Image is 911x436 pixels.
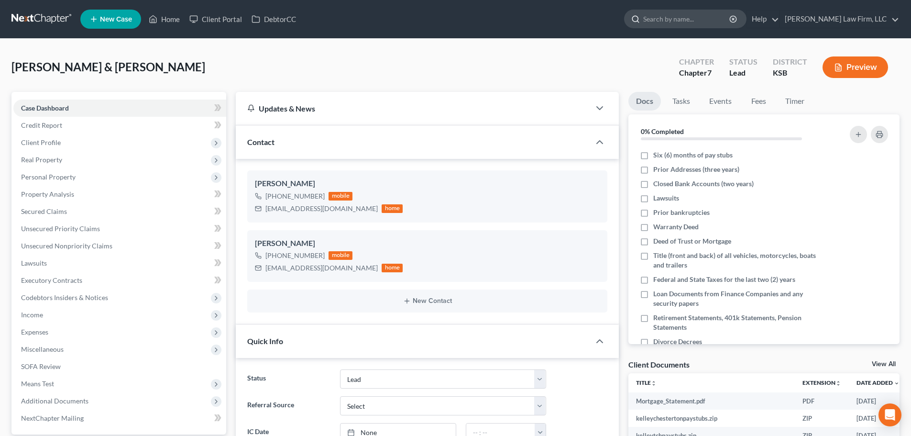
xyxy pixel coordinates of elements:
span: Unsecured Priority Claims [21,224,100,233]
span: Lawsuits [21,259,47,267]
a: NextChapter Mailing [13,410,226,427]
a: [PERSON_NAME] Law Firm, LLC [780,11,899,28]
a: Titleunfold_more [636,379,657,386]
span: Means Test [21,380,54,388]
a: Events [702,92,739,111]
a: Date Added expand_more [856,379,900,386]
label: Status [242,369,335,389]
span: Retirement Statements, 401k Statements, Pension Statements [653,313,823,332]
a: DebtorCC [247,11,301,28]
span: Credit Report [21,121,62,129]
a: Client Portal [185,11,247,28]
span: Real Property [21,156,62,164]
span: New Case [100,16,132,23]
div: [PHONE_NUMBER] [265,191,325,201]
div: mobile [329,251,352,260]
a: Help [747,11,779,28]
span: Additional Documents [21,397,88,405]
div: Status [729,56,757,67]
span: SOFA Review [21,362,61,370]
a: Unsecured Priority Claims [13,220,226,237]
i: expand_more [894,380,900,386]
a: SOFA Review [13,358,226,375]
span: Warranty Deed [653,222,699,232]
td: Mortgage_Statement.pdf [628,392,795,410]
span: Codebtors Insiders & Notices [21,293,108,302]
a: Fees [743,92,774,111]
a: Tasks [665,92,698,111]
span: Prior Addresses (three years) [653,165,739,174]
div: [PHONE_NUMBER] [265,251,325,260]
span: Lawsuits [653,193,679,203]
span: Income [21,311,43,319]
td: [DATE] [849,392,907,410]
td: kelleychestertonpaystubs.zip [628,410,795,427]
a: Case Dashboard [13,100,226,117]
span: Quick Info [247,336,283,346]
div: [EMAIL_ADDRESS][DOMAIN_NAME] [265,263,378,273]
div: Lead [729,67,757,78]
span: Six (6) months of pay stubs [653,150,733,160]
a: Timer [778,92,812,111]
span: Case Dashboard [21,104,69,112]
a: Docs [628,92,661,111]
div: District [773,56,807,67]
a: Secured Claims [13,203,226,220]
button: New Contact [255,297,600,305]
div: home [382,264,403,272]
span: Divorce Decrees [653,337,702,347]
span: Unsecured Nonpriority Claims [21,242,112,250]
a: Lawsuits [13,255,226,272]
strong: 0% Completed [641,127,684,135]
span: Federal and State Taxes for the last two (2) years [653,275,795,284]
span: Loan Documents from Finance Companies and any security papers [653,289,823,308]
span: Contact [247,137,274,146]
div: home [382,204,403,213]
i: unfold_more [651,380,657,386]
span: NextChapter Mailing [21,414,84,422]
span: Executory Contracts [21,276,82,284]
button: Preview [823,56,888,78]
div: Open Intercom Messenger [878,403,901,426]
div: Chapter [679,56,714,67]
a: Extensionunfold_more [802,379,841,386]
span: [PERSON_NAME] & [PERSON_NAME] [11,60,205,74]
span: Property Analysis [21,190,74,198]
span: 7 [707,68,712,77]
input: Search by name... [643,10,731,28]
span: Title (front and back) of all vehicles, motorcycles, boats and trailers [653,251,823,270]
td: ZIP [795,410,849,427]
div: Updates & News [247,103,579,113]
div: Chapter [679,67,714,78]
div: [EMAIL_ADDRESS][DOMAIN_NAME] [265,204,378,213]
span: Prior bankruptcies [653,208,710,217]
span: Secured Claims [21,207,67,215]
span: Deed of Trust or Mortgage [653,236,731,246]
label: Referral Source [242,396,335,415]
span: Client Profile [21,138,61,146]
div: Client Documents [628,359,690,369]
span: Closed Bank Accounts (two years) [653,179,754,189]
a: Home [144,11,185,28]
a: View All [872,361,896,368]
td: PDF [795,392,849,410]
span: Personal Property [21,173,76,181]
td: [DATE] [849,410,907,427]
a: Unsecured Nonpriority Claims [13,237,226,255]
a: Property Analysis [13,186,226,203]
i: unfold_more [835,380,841,386]
div: mobile [329,192,352,201]
div: [PERSON_NAME] [255,178,600,190]
a: Credit Report [13,117,226,134]
span: Expenses [21,328,48,336]
div: KSB [773,67,807,78]
a: Executory Contracts [13,272,226,289]
span: Miscellaneous [21,345,64,353]
div: [PERSON_NAME] [255,238,600,249]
